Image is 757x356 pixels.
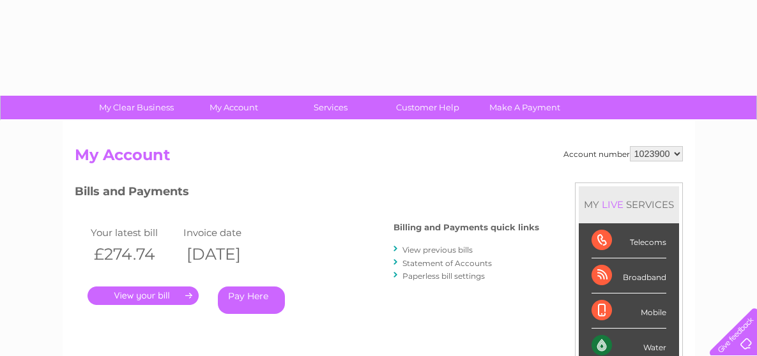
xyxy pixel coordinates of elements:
div: Mobile [592,293,666,329]
a: Statement of Accounts [402,258,492,268]
a: Services [278,96,383,119]
th: [DATE] [180,241,273,267]
a: My Account [181,96,286,119]
a: Pay Here [218,286,285,314]
h2: My Account [75,146,683,170]
a: Customer Help [375,96,480,119]
a: My Clear Business [84,96,189,119]
th: £274.74 [88,241,180,267]
h3: Bills and Payments [75,182,539,205]
div: Account number [563,146,683,161]
div: LIVE [599,198,626,211]
a: View previous bills [402,245,473,255]
a: Make A Payment [472,96,577,119]
a: . [88,286,199,305]
div: Broadband [592,258,666,293]
h4: Billing and Payments quick links [394,223,539,232]
td: Your latest bill [88,224,180,241]
a: Paperless bill settings [402,271,485,281]
div: Telecoms [592,223,666,258]
div: MY SERVICES [579,186,679,223]
td: Invoice date [180,224,273,241]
